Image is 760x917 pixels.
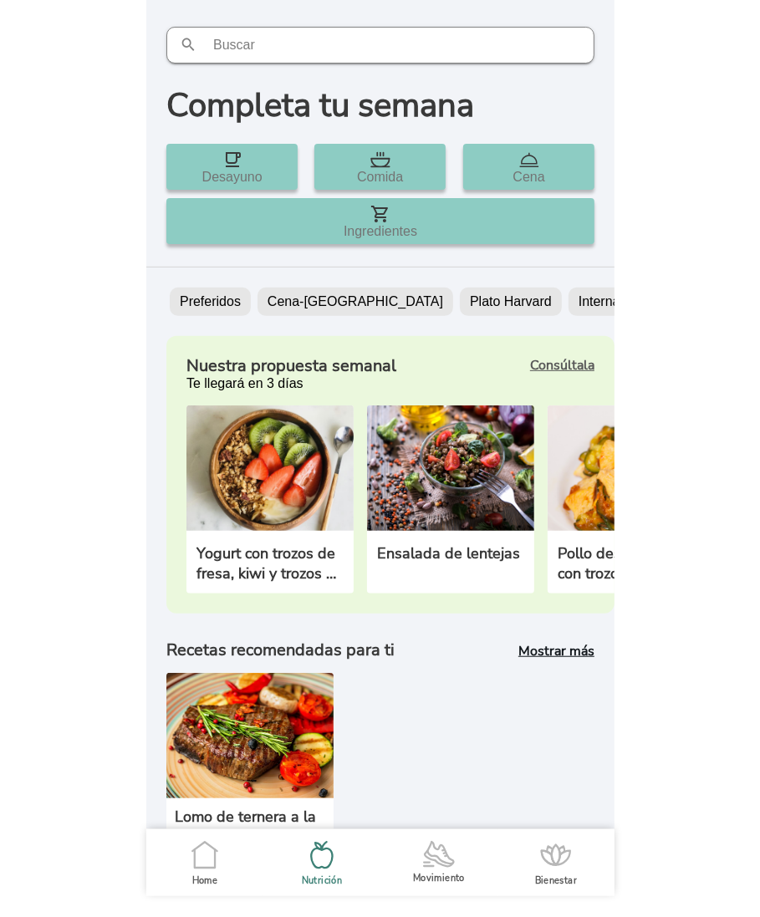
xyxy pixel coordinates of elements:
[166,27,594,64] input: search text
[460,288,562,316] ion-chip: Plato Harvard
[175,807,325,847] h5: Lomo de ternera a la plancha con verduras
[186,405,354,531] img: Recipe#1
[513,170,544,185] ion-card-title: Cena
[222,150,242,170] img: Icon
[367,405,534,531] img: Recipe#1
[257,288,452,316] ion-chip: Cena-[GEOGRAPHIC_DATA]
[548,405,715,531] img: Recipe#1
[196,543,344,583] h5: Yogurt con trozos de fresa, kiwi y trozos de nueces
[166,640,395,660] h5: Recetas recomendadas para ti
[186,376,396,391] div: Te llegará en 3 días
[370,150,390,170] img: Icon
[518,642,594,660] a: Mostrar más
[191,874,217,887] ion-label: Home
[568,288,665,316] ion-chip: Internacional
[170,288,251,316] ion-chip: Preferidos
[146,84,615,127] h1: Completa tu semana
[301,874,341,887] ion-label: Nutrición
[201,170,262,185] ion-card-title: Desayuno
[518,150,538,170] img: Icon
[357,170,403,185] ion-card-title: Comida
[534,874,576,887] ion-label: Bienestar
[343,224,416,239] ion-card-title: Ingredientes
[530,356,594,374] b: Consúltala
[186,356,396,376] h5: Nuestra propuesta semanal
[413,872,465,884] ion-label: Movimiento
[558,543,705,583] h5: Pollo desmenuzado con trozos de calabacín y aceitunas
[370,204,390,224] img: Icon
[377,543,524,563] h5: Ensalada de lentejas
